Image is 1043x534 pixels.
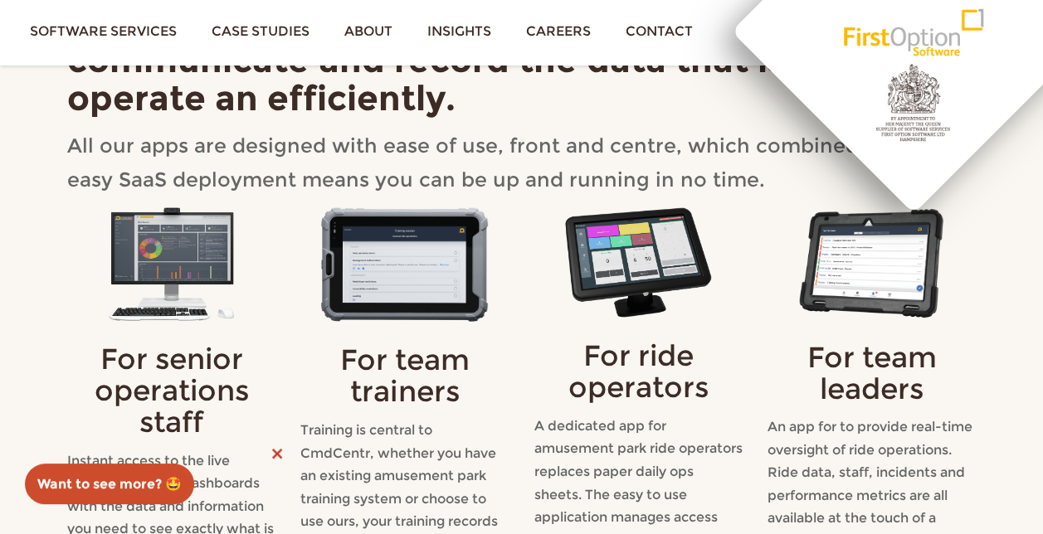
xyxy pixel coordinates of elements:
[768,342,976,405] h3: For team leaders
[109,208,234,321] img: DesktopMockup_small
[565,208,711,318] img: CmdCentr_Ride_App_Simplified
[321,208,488,322] img: TrainingAppCase_small
[534,340,743,403] h3: For ride operators
[300,344,509,407] h3: For team trainers
[67,343,275,438] h3: For senior operations staff
[25,464,194,504] a: Want to see more? 🤩
[67,129,976,197] p: All our apps are designed with ease of use, front and centre, which combined with our easy SaaS d...
[798,208,944,318] img: ManagerApp_Notifications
